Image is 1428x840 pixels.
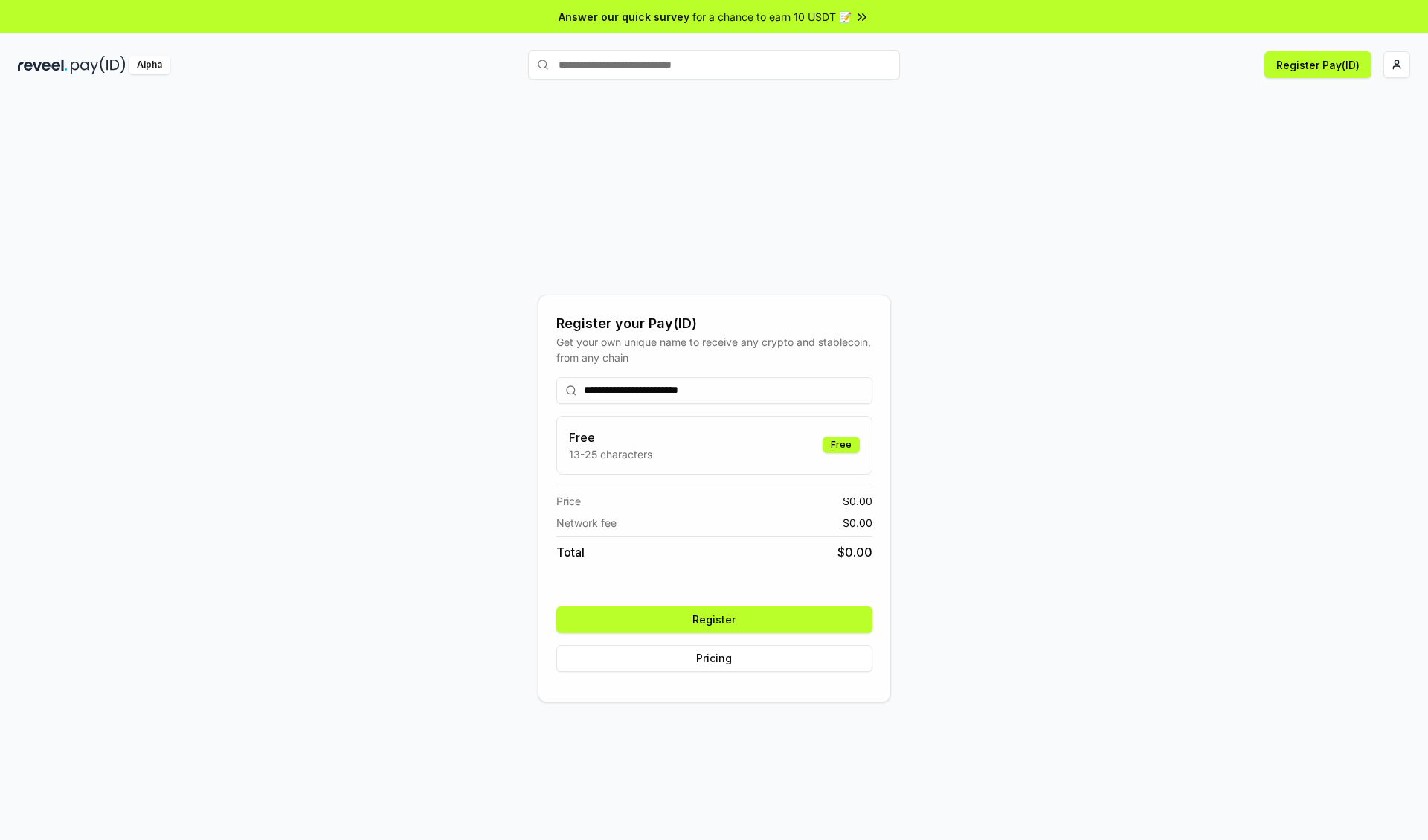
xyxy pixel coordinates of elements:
[569,429,652,446] h3: Free
[823,437,860,453] div: Free
[1264,51,1371,78] button: Register Pay(ID)
[837,543,872,561] span: $ 0.00
[556,313,872,334] div: Register your Pay(ID)
[843,493,872,509] span: $ 0.00
[556,334,872,365] div: Get your own unique name to receive any crypto and stablecoin, from any chain
[556,606,872,633] button: Register
[559,9,689,25] span: Answer our quick survey
[692,9,852,25] span: for a chance to earn 10 USDT 📝
[843,515,872,530] span: $ 0.00
[18,56,68,74] img: reveel_dark
[556,493,581,509] span: Price
[569,446,652,462] p: 13-25 characters
[556,543,585,561] span: Total
[129,56,170,74] div: Alpha
[556,515,617,530] span: Network fee
[556,645,872,672] button: Pricing
[71,56,126,74] img: pay_id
